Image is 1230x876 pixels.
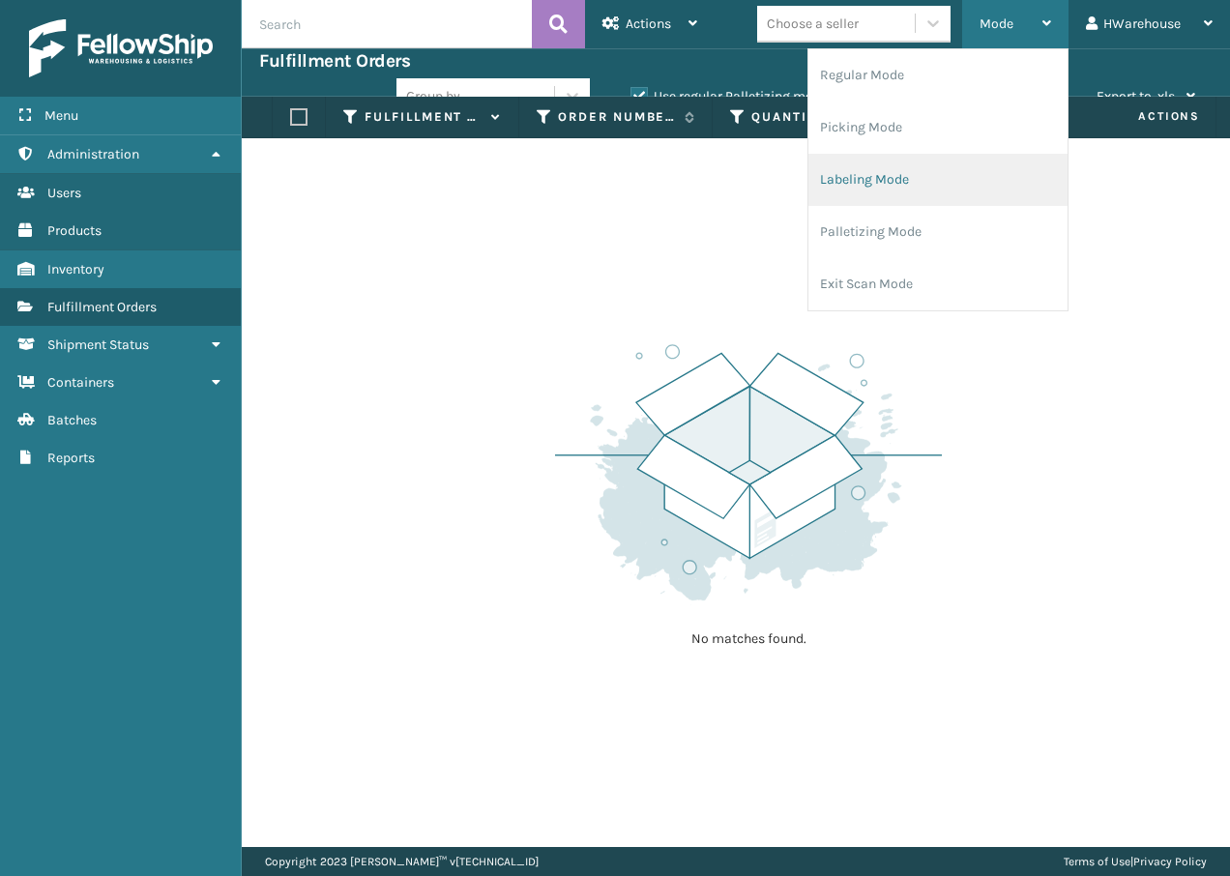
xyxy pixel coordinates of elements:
label: Order Number [558,108,675,126]
span: Export to .xls [1097,88,1175,104]
span: Products [47,222,102,239]
span: Administration [47,146,139,162]
span: Inventory [47,261,104,277]
a: Terms of Use [1064,855,1130,868]
span: Mode [980,15,1013,32]
li: Labeling Mode [808,154,1068,206]
div: | [1064,847,1207,876]
div: Choose a seller [767,14,859,34]
span: Containers [47,374,114,391]
label: Fulfillment Order Id [365,108,482,126]
label: Quantity [751,108,868,126]
li: Regular Mode [808,49,1068,102]
h3: Fulfillment Orders [259,49,410,73]
span: Menu [44,107,78,124]
a: Privacy Policy [1133,855,1207,868]
span: Users [47,185,81,201]
li: Exit Scan Mode [808,258,1068,310]
span: Actions [1077,101,1212,132]
li: Picking Mode [808,102,1068,154]
li: Palletizing Mode [808,206,1068,258]
div: Group by [406,86,460,106]
span: Shipment Status [47,336,149,353]
span: Batches [47,412,97,428]
p: Copyright 2023 [PERSON_NAME]™ v [TECHNICAL_ID] [265,847,539,876]
span: Actions [626,15,671,32]
img: logo [29,19,213,77]
span: Reports [47,450,95,466]
label: Use regular Palletizing mode [630,88,828,104]
span: Fulfillment Orders [47,299,157,315]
